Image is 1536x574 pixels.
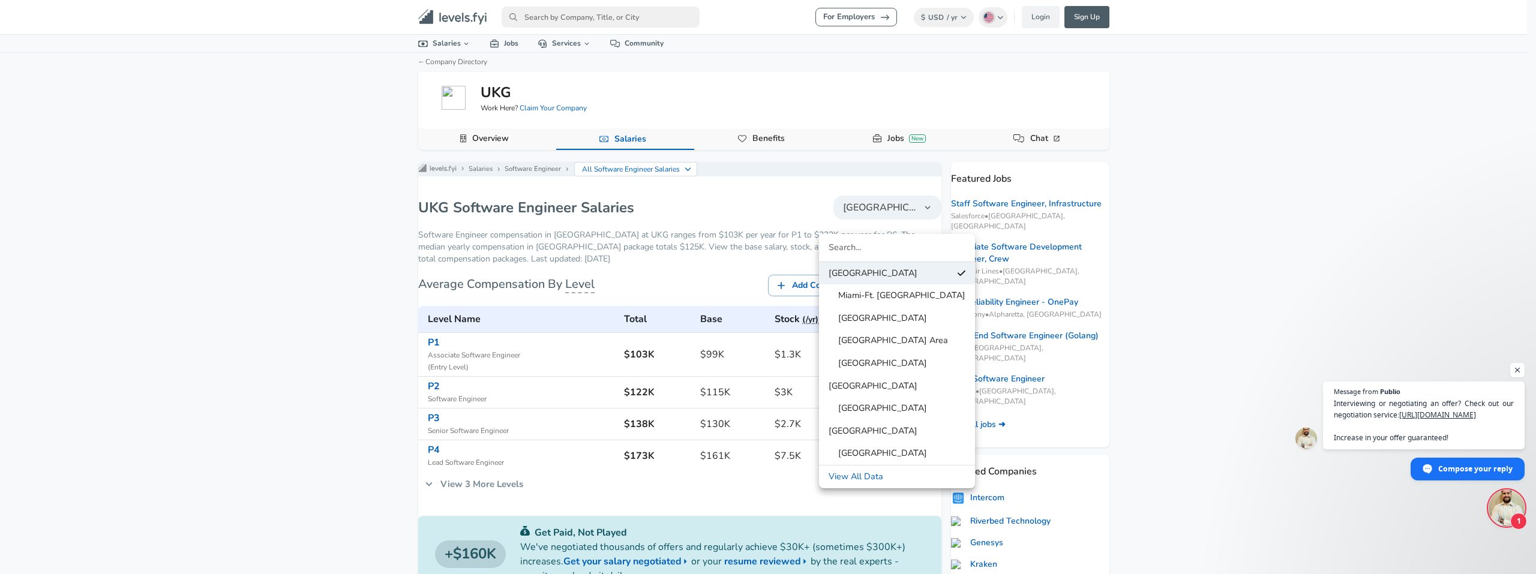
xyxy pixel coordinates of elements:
span: Miami-Ft. [GEOGRAPHIC_DATA] [829,289,965,302]
a: [GEOGRAPHIC_DATA] [819,399,975,417]
span: [GEOGRAPHIC_DATA] [829,267,917,280]
a: [GEOGRAPHIC_DATA] [819,377,975,395]
span: [GEOGRAPHIC_DATA] Area [829,334,948,347]
span: Publio [1380,388,1400,395]
span: [GEOGRAPHIC_DATA] [829,357,927,370]
span: Compose your reply [1438,458,1513,479]
a: [GEOGRAPHIC_DATA] [819,265,975,283]
span: 1 [1510,513,1527,530]
a: [GEOGRAPHIC_DATA] [819,422,975,440]
span: [GEOGRAPHIC_DATA] [829,380,917,393]
span: [GEOGRAPHIC_DATA] [829,312,927,325]
span: [GEOGRAPHIC_DATA] [829,425,917,438]
a: View All Data [819,468,975,486]
span: Message from [1334,388,1378,395]
a: [GEOGRAPHIC_DATA] [819,309,975,327]
input: Search... [819,236,975,259]
span: [GEOGRAPHIC_DATA] [829,447,927,460]
a: [GEOGRAPHIC_DATA] [819,444,975,462]
div: Open chat [1489,490,1525,526]
a: [GEOGRAPHIC_DATA] Area [819,332,975,350]
a: [GEOGRAPHIC_DATA] [819,354,975,372]
span: Interviewing or negotiating an offer? Check out our negotiation service: Increase in your offer g... [1334,398,1514,443]
span: [GEOGRAPHIC_DATA] [829,402,927,415]
a: Miami-Ft. [GEOGRAPHIC_DATA] [819,287,975,305]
